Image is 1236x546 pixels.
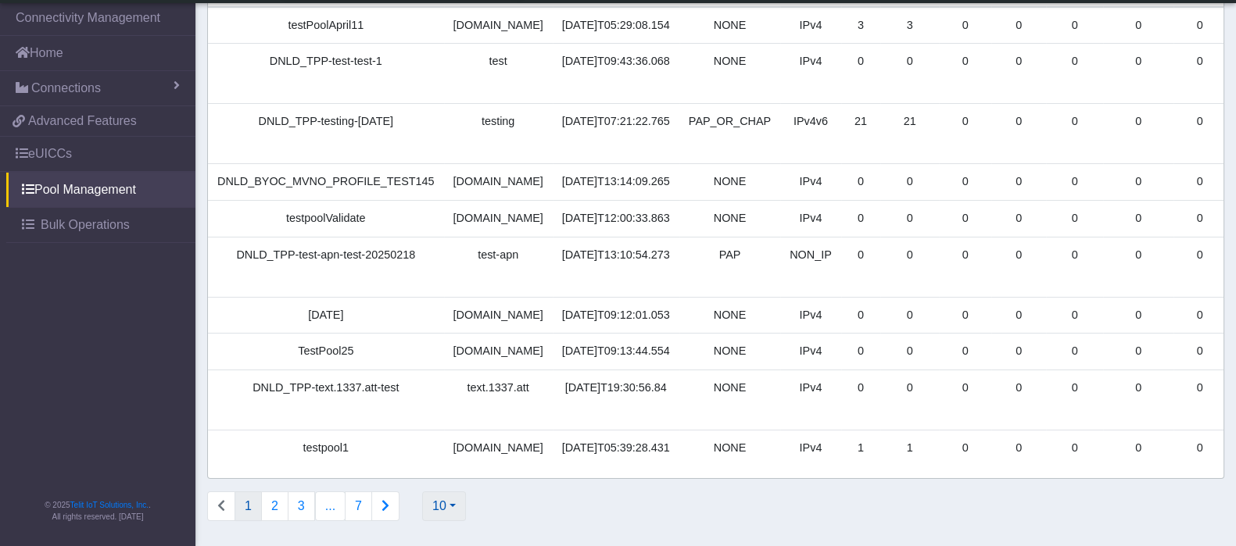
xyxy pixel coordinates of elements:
td: 0 [880,297,939,334]
td: 0 [991,164,1046,201]
td: 0 [841,237,881,297]
td: 0 [1103,104,1173,164]
div: NONE [689,173,771,191]
td: [DATE] [208,297,444,334]
div: [DOMAIN_NAME] [453,210,543,227]
div: PAP [689,247,771,264]
td: 0 [991,369,1046,430]
td: 0 [880,201,939,237]
button: ... [315,491,346,521]
td: 0 [991,201,1046,237]
div: [DATE]T12:00:33.863 [562,210,670,227]
td: 0 [1173,201,1226,237]
td: 0 [1173,430,1226,466]
div: [DATE]T13:14:09.265 [562,173,670,191]
td: 0 [991,237,1046,297]
div: PAP_OR_CHAP [689,113,771,130]
td: 0 [841,369,881,430]
td: 0 [841,297,881,334]
span: Connections [31,79,101,98]
div: NONE [689,17,771,34]
td: 0 [991,44,1046,104]
td: DNLD_TPP-test-test-1 [208,44,444,104]
div: [DOMAIN_NAME] [453,307,543,324]
td: testpool1 [208,430,444,466]
button: 3 [288,491,315,521]
td: 0 [841,164,881,201]
td: 21 [880,104,939,164]
td: 0 [880,164,939,201]
td: 0 [1173,297,1226,334]
div: [DOMAIN_NAME] [453,17,543,34]
div: [DATE]T07:21:22.765 [562,113,670,130]
a: Bulk Operations [6,208,195,242]
td: 0 [1046,7,1103,44]
td: 0 [880,334,939,370]
td: 0 [939,104,991,164]
div: [DOMAIN_NAME] [453,440,543,457]
td: 0 [880,44,939,104]
div: text.1337.att [453,380,543,397]
div: IPv4 [790,210,832,227]
button: 2 [261,491,288,521]
div: [DATE]T09:13:44.554 [562,343,670,360]
td: 0 [939,7,991,44]
td: 0 [1046,44,1103,104]
div: NONE [689,343,771,360]
td: 0 [880,369,939,430]
td: 21 [841,104,881,164]
td: 0 [1173,44,1226,104]
td: 0 [939,430,991,466]
div: NONE [689,307,771,324]
td: DNLD_TPP-testing-[DATE] [208,104,444,164]
td: 0 [991,297,1046,334]
td: 0 [991,334,1046,370]
span: Advanced Features [28,112,137,130]
button: 1 [235,491,262,521]
td: 0 [1103,201,1173,237]
td: 0 [1046,297,1103,334]
div: NONE [689,53,771,70]
td: 0 [1103,297,1173,334]
div: NONE [689,440,771,457]
div: testing [453,113,543,130]
div: IPv4 [790,440,832,457]
td: 1 [880,430,939,466]
td: 0 [1046,430,1103,466]
div: NON_IP [790,247,832,264]
nav: Connections list navigation [207,491,399,521]
div: [DATE]T09:12:01.053 [562,307,670,324]
a: Telit IoT Solutions, Inc. [70,501,149,509]
td: 0 [939,297,991,334]
td: 0 [1046,104,1103,164]
td: 0 [1103,44,1173,104]
div: IPv4 [790,380,832,397]
td: 0 [939,201,991,237]
td: 0 [1173,7,1226,44]
td: 0 [991,7,1046,44]
td: 0 [841,44,881,104]
td: TestPool25 [208,334,444,370]
td: 0 [1046,369,1103,430]
div: test [453,53,543,70]
td: 0 [1103,237,1173,297]
td: 0 [1103,369,1173,430]
td: 3 [880,7,939,44]
td: 0 [841,334,881,370]
div: [DOMAIN_NAME] [453,173,543,191]
span: Bulk Operations [41,216,130,234]
td: 0 [1173,237,1226,297]
div: [DATE]T05:29:08.154 [562,17,670,34]
button: 10 [422,491,466,521]
td: 0 [939,334,991,370]
td: 0 [991,430,1046,466]
div: test-apn [453,247,543,264]
td: 0 [1173,104,1226,164]
div: IPv4 [790,343,832,360]
td: 0 [1103,7,1173,44]
td: 0 [841,201,881,237]
td: 0 [1103,164,1173,201]
div: IPv4 [790,173,832,191]
button: 7 [345,491,372,521]
td: 0 [1046,164,1103,201]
